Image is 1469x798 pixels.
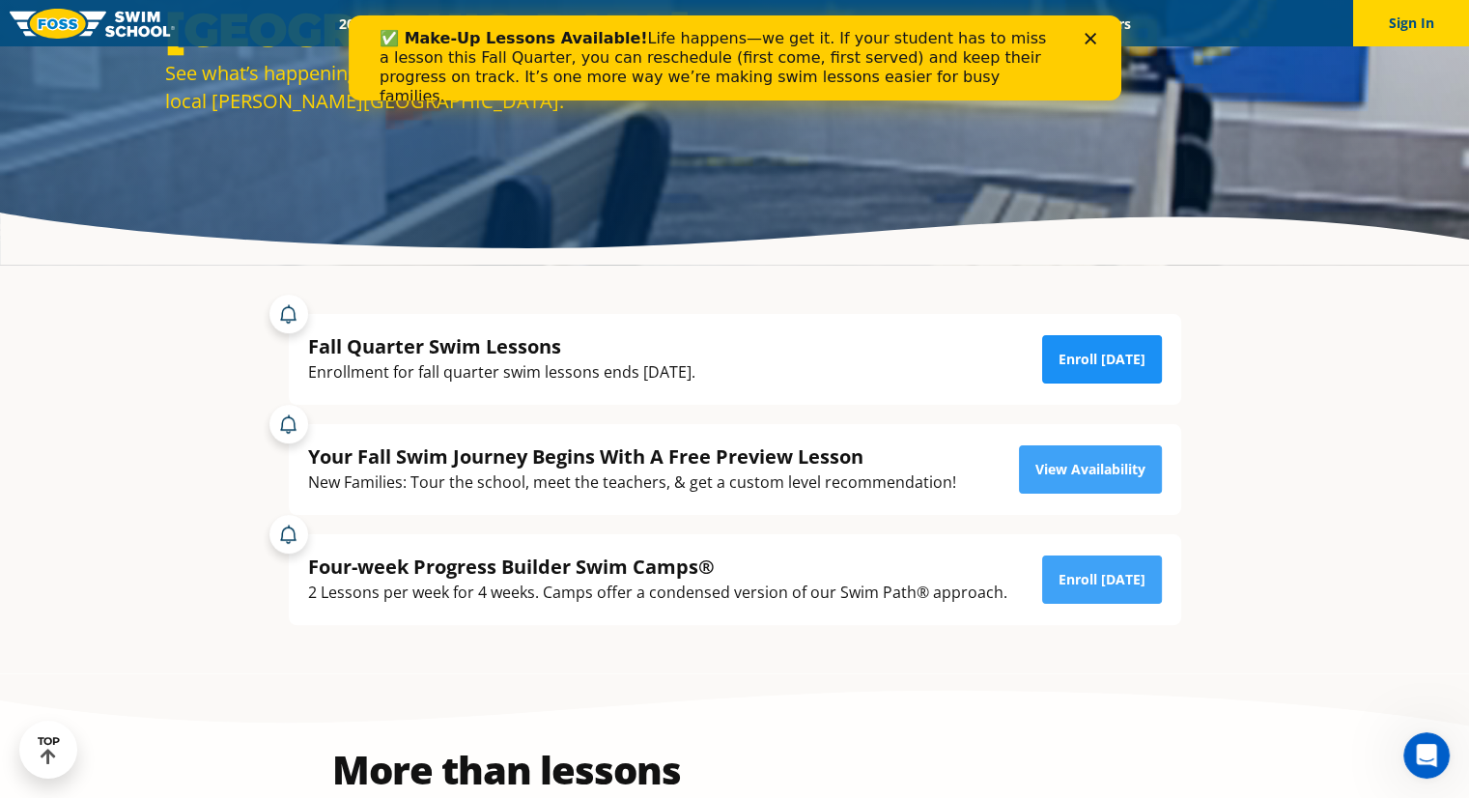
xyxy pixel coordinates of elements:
[308,333,695,359] div: Fall Quarter Swim Lessons
[165,59,725,115] div: See what’s happening and find reasons to hit the water at your local [PERSON_NAME][GEOGRAPHIC_DATA].
[308,580,1007,606] div: 2 Lessons per week for 4 weeks. Camps offer a condensed version of our Swim Path® approach.
[1005,14,1066,33] a: Blog
[693,14,802,33] a: About FOSS
[31,14,711,91] div: Life happens—we get it. If your student has to miss a lesson this Fall Quarter, you can reschedul...
[308,443,956,470] div: Your Fall Swim Journey Begins With A Free Preview Lesson
[349,15,1121,100] iframe: Intercom live chat banner
[308,470,956,496] div: New Families: Tour the school, meet the teachers, & get a custom level recommendation!
[524,14,693,33] a: Swim Path® Program
[1019,445,1162,494] a: View Availability
[308,359,695,385] div: Enrollment for fall quarter swim lessons ends [DATE].
[308,554,1007,580] div: Four-week Progress Builder Swim Camps®
[1403,732,1450,779] iframe: Intercom live chat
[736,17,755,29] div: Close
[1066,14,1146,33] a: Careers
[1042,335,1162,384] a: Enroll [DATE]
[323,14,443,33] a: 2025 Calendar
[443,14,524,33] a: Schools
[38,735,60,765] div: TOP
[289,751,725,789] h2: More than lessons
[31,14,298,32] b: ✅ Make-Up Lessons Available!
[10,9,175,39] img: FOSS Swim School Logo
[1042,556,1162,604] a: Enroll [DATE]
[802,14,1006,33] a: Swim Like [PERSON_NAME]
